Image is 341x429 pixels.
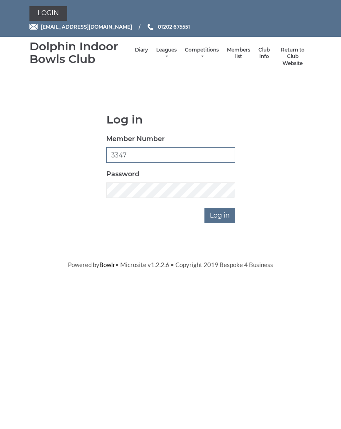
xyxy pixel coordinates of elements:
a: Leagues [156,47,177,60]
div: Dolphin Indoor Bowls Club [29,40,131,65]
label: Password [106,169,139,179]
label: Member Number [106,134,165,144]
img: Phone us [148,24,153,30]
a: Login [29,6,67,21]
span: 01202 675551 [158,24,190,30]
a: Bowlr [99,261,115,268]
a: Phone us 01202 675551 [146,23,190,31]
a: Diary [135,47,148,54]
a: Return to Club Website [278,47,307,67]
h1: Log in [106,113,235,126]
a: Club Info [258,47,270,60]
a: Email [EMAIL_ADDRESS][DOMAIN_NAME] [29,23,132,31]
img: Email [29,24,38,30]
input: Log in [204,208,235,223]
a: Members list [227,47,250,60]
span: [EMAIL_ADDRESS][DOMAIN_NAME] [41,24,132,30]
span: Powered by • Microsite v1.2.2.6 • Copyright 2019 Bespoke 4 Business [68,261,273,268]
a: Competitions [185,47,219,60]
